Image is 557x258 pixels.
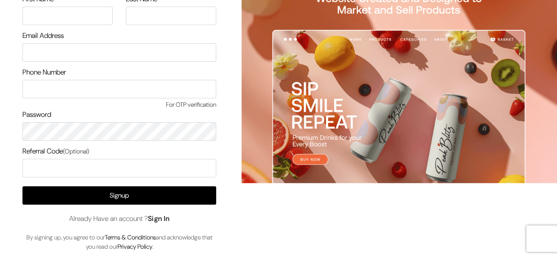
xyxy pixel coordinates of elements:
[22,30,64,41] label: Email Address
[22,109,51,120] label: Password
[69,213,170,224] span: Already Have an account ?
[22,233,216,251] p: By signing up, you agree to our and acknowledge that you read our .
[22,186,216,205] button: Signup
[148,214,170,223] a: Sign In
[105,233,156,241] a: Terms & Conditions
[22,100,216,109] span: For OTP verification
[22,146,89,157] label: Referral Code
[118,243,152,251] a: Privacy Policy
[22,67,66,78] label: Phone Number
[63,147,89,155] span: (Optional)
